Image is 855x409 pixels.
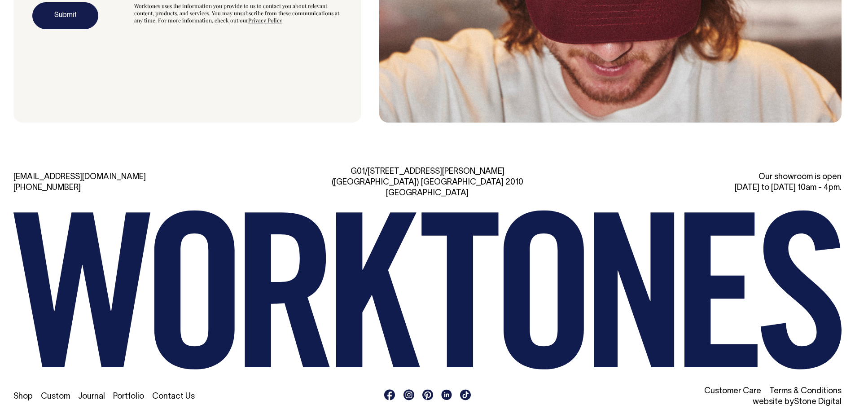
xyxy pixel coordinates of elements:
[574,397,842,408] li: website by
[134,2,342,29] div: Worktones uses the information you provide to us to contact you about relevant content, products,...
[574,172,842,194] div: Our showroom is open [DATE] to [DATE] 10am - 4pm.
[32,2,98,29] button: Submit
[248,17,282,24] a: Privacy Policy
[13,184,81,192] a: [PHONE_NUMBER]
[294,167,561,199] div: G01/[STREET_ADDRESS][PERSON_NAME] ([GEOGRAPHIC_DATA]) [GEOGRAPHIC_DATA] 2010 [GEOGRAPHIC_DATA]
[78,393,105,400] a: Journal
[41,393,70,400] a: Custom
[769,387,842,395] a: Terms & Conditions
[13,173,146,181] a: [EMAIL_ADDRESS][DOMAIN_NAME]
[113,393,144,400] a: Portfolio
[794,398,842,406] a: Stone Digital
[704,387,761,395] a: Customer Care
[152,393,195,400] a: Contact Us
[13,393,33,400] a: Shop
